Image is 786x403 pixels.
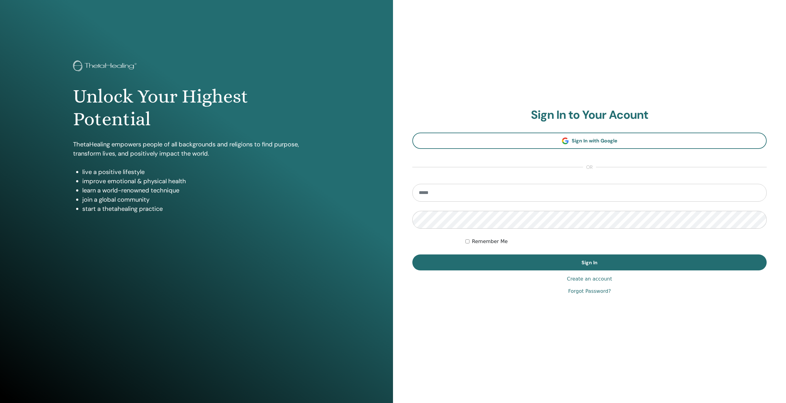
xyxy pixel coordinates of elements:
[82,195,320,204] li: join a global community
[582,259,597,266] span: Sign In
[465,238,767,245] div: Keep me authenticated indefinitely or until I manually logout
[82,186,320,195] li: learn a world-renowned technique
[82,176,320,186] li: improve emotional & physical health
[82,204,320,213] li: start a thetahealing practice
[567,275,612,283] a: Create an account
[568,288,611,295] a: Forgot Password?
[73,140,320,158] p: ThetaHealing empowers people of all backgrounds and religions to find purpose, transform lives, a...
[412,254,767,270] button: Sign In
[472,238,508,245] label: Remember Me
[583,164,596,171] span: or
[572,138,617,144] span: Sign In with Google
[412,133,767,149] a: Sign In with Google
[73,85,320,131] h1: Unlock Your Highest Potential
[82,167,320,176] li: live a positive lifestyle
[412,108,767,122] h2: Sign In to Your Acount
